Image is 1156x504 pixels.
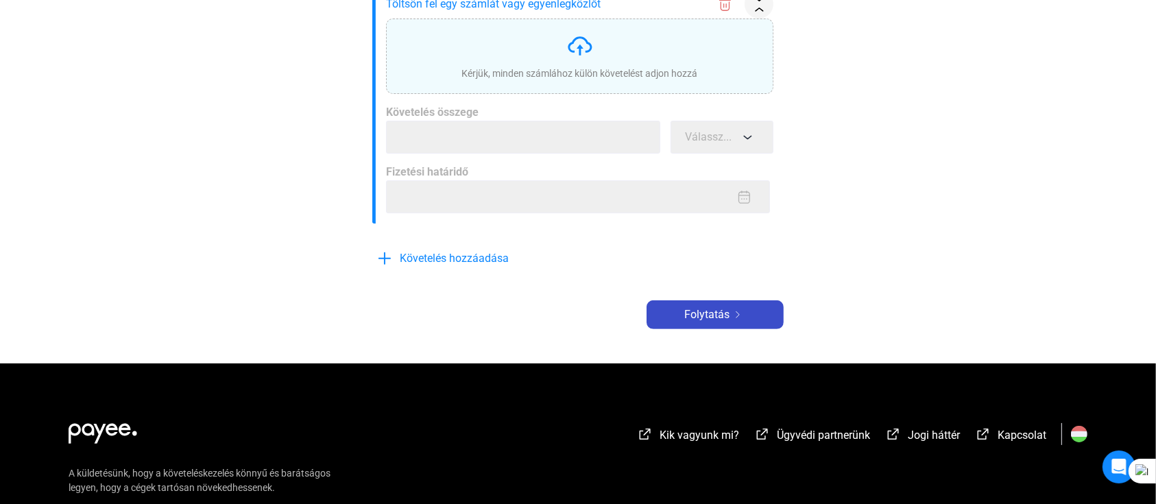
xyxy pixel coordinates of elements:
[730,311,746,318] img: arrow-right-white
[647,300,784,329] button: Folytatásarrow-right-white
[462,67,698,80] div: Kérjük, minden számlához külön követelést adjon hozzá
[685,130,732,143] span: Válassz...
[885,431,960,444] a: external-link-whiteJogi háttér
[671,121,773,154] button: Válassz...
[69,416,137,444] img: white-payee-white-dot.svg
[1071,426,1087,442] img: HU.svg
[885,427,902,441] img: external-link-white
[754,427,771,441] img: external-link-white
[386,165,468,178] span: Fizetési határidő
[566,32,594,60] img: upload-cloud
[908,429,960,442] span: Jogi háttér
[998,429,1046,442] span: Kapcsolat
[400,250,509,267] span: Követelés hozzáadása
[1103,451,1135,483] div: Open Intercom Messenger
[376,250,393,267] img: plus-blue
[372,244,578,273] button: plus-blueKövetelés hozzáadása
[975,427,991,441] img: external-link-white
[637,431,739,444] a: external-link-whiteKik vagyunk mi?
[684,307,730,323] span: Folytatás
[386,106,479,119] span: Követelés összege
[777,429,870,442] span: Ügyvédi partnerünk
[754,431,870,444] a: external-link-whiteÜgyvédi partnerünk
[660,429,739,442] span: Kik vagyunk mi?
[637,427,653,441] img: external-link-white
[975,431,1046,444] a: external-link-whiteKapcsolat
